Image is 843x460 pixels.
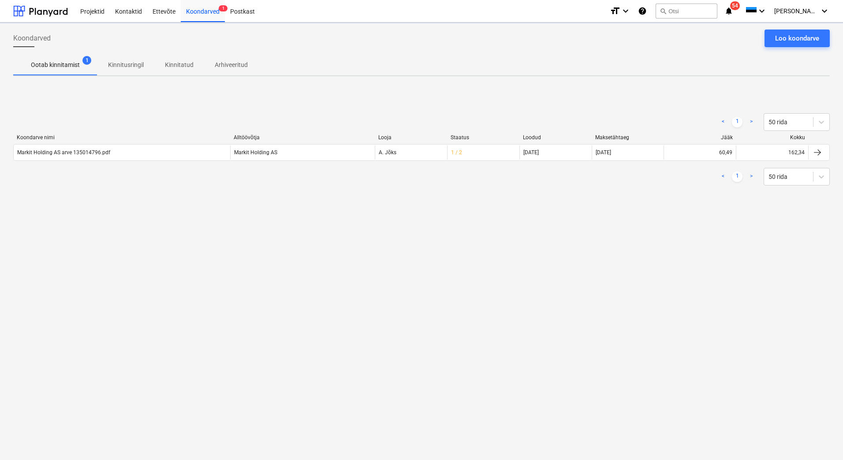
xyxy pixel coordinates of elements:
i: keyboard_arrow_down [620,6,631,16]
p: Arhiveeritud [215,60,248,70]
i: Abikeskus [638,6,647,16]
span: search [660,7,667,15]
span: 54 [730,1,740,10]
i: format_size [610,6,620,16]
i: keyboard_arrow_down [819,6,830,16]
div: Jääk [668,134,733,141]
div: Kokku [740,134,805,141]
a: Page 1 is your current page [732,117,742,127]
a: Previous page [718,117,728,127]
button: Otsi [656,4,717,19]
div: Loo koondarve [775,33,819,44]
span: [PERSON_NAME] [774,7,818,15]
div: [DATE] [592,145,664,160]
div: 60,49 [719,149,732,156]
div: Markit Holding AS [230,145,375,160]
i: notifications [724,6,733,16]
a: Next page [746,171,757,182]
div: [DATE] [523,149,539,156]
span: 1 [219,5,228,11]
div: 162,34 [788,149,805,156]
div: Loodud [523,134,588,141]
span: 1 / 2 [451,149,462,156]
a: Previous page [718,171,728,182]
span: Koondarved [13,33,51,44]
div: Maksetähtaeg [595,134,660,141]
button: Loo koondarve [765,30,830,47]
a: Next page [746,117,757,127]
div: Looja [378,134,444,141]
iframe: Chat Widget [799,418,843,460]
div: Markit Holding AS arve 135014796.pdf [17,149,110,156]
span: 1 [82,56,91,65]
a: Page 1 is your current page [732,171,742,182]
div: Staatus [451,134,516,141]
div: Koondarve nimi [17,134,227,141]
p: Kinnitusringil [108,60,144,70]
p: Kinnitatud [165,60,194,70]
p: Ootab kinnitamist [31,60,80,70]
i: keyboard_arrow_down [757,6,767,16]
div: Alltöövõtja [234,134,371,141]
div: A. Jõks [375,145,447,160]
